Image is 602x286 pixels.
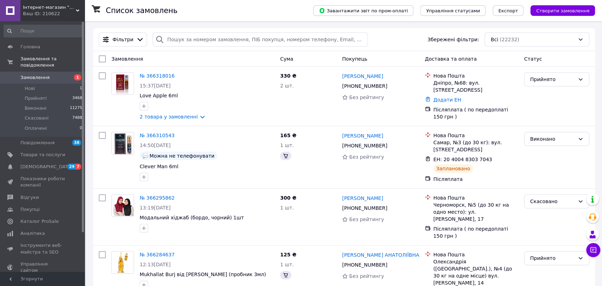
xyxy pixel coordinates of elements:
span: 13:19[DATE] [140,205,171,211]
a: [PERSON_NAME] АНАТОЛІЇВНА [342,251,419,258]
a: Mukhallat Burj від [PERSON_NAME] (пробник 3мл) [140,272,266,277]
span: (22232) [500,37,519,42]
a: [PERSON_NAME] [342,73,383,80]
button: Чат з покупцем [586,243,600,257]
span: Експорт [498,8,518,13]
div: Виконано [530,135,575,143]
a: Створити замовлення [523,7,595,13]
div: Нова Пошта [433,251,518,258]
div: Післяплата ( по передоплаті 150 грн ) [433,106,518,120]
span: Статус [524,56,542,62]
div: Післяплата ( по передоплаті 150 грн ) [433,225,518,239]
span: 1 шт. [280,205,294,211]
div: Нова Пошта [433,194,518,201]
div: [PHONE_NUMBER] [341,203,389,213]
span: Прийняті [25,95,47,102]
div: Скасовано [530,197,575,205]
span: Cума [280,56,293,62]
img: Фото товару [112,195,134,216]
span: Скасовані [25,115,49,121]
span: 12:13[DATE] [140,262,171,267]
a: Модальний хіджаб (бордо, чорний) 1шт [140,215,244,220]
span: Без рейтингу [349,273,384,279]
div: Післяплата [433,176,518,183]
span: [DEMOGRAPHIC_DATA] [20,164,73,170]
a: Фото товару [111,251,134,274]
span: Головна [20,44,40,50]
span: Можна не телефонувати [150,153,214,159]
span: Доставка та оплата [425,56,477,62]
div: Ваш ID: 210622 [23,11,85,17]
span: 300 ₴ [280,195,296,201]
span: Оплачені [25,125,47,132]
a: № 366295862 [140,195,175,201]
span: Інструменти веб-майстра та SEO [20,242,65,255]
span: Нові [25,85,35,92]
span: 1 шт. [280,142,294,148]
a: Love Apple 6ml [140,93,178,98]
span: 1 [74,74,81,80]
a: Clever Man 6ml [140,164,178,169]
span: Створити замовлення [536,8,589,13]
div: [PHONE_NUMBER] [341,141,389,151]
img: Фото товару [112,73,134,95]
span: Без рейтингу [349,154,384,160]
span: 7488 [72,115,82,121]
h1: Список замовлень [106,6,177,15]
a: [PERSON_NAME] [342,195,383,202]
span: 38 [72,140,81,146]
span: Покупець [342,56,367,62]
button: Створити замовлення [530,5,595,16]
span: Замовлення [111,56,143,62]
span: Завантажити звіт по пром-оплаті [319,7,408,14]
span: 165 ₴ [280,133,296,138]
div: Самар, №3 (до 30 кг): вул. [STREET_ADDRESS] [433,139,518,153]
a: Фото товару [111,72,134,95]
span: 1 шт. [280,262,294,267]
span: Інтернет-магазин "Arabian parfum" [23,4,76,11]
span: 29 [67,164,75,170]
span: Каталог ProSale [20,218,59,225]
span: 14:50[DATE] [140,142,171,148]
span: 11275 [70,105,82,111]
div: [PHONE_NUMBER] [341,81,389,91]
span: Повідомлення [20,140,55,146]
span: Аналітика [20,230,45,237]
input: Пошук [4,25,83,37]
span: ЕН: 20 4004 8303 7043 [433,157,492,162]
button: Управління статусами [420,5,486,16]
img: :speech_balloon: [142,153,148,159]
div: Нова Пошта [433,132,518,139]
a: Фото товару [111,194,134,217]
a: 2 товара у замовленні [140,114,198,120]
span: Покупці [20,206,39,213]
span: 2 шт. [280,83,294,89]
img: Фото товару [115,251,130,273]
span: Товари та послуги [20,152,65,158]
span: Відгуки [20,194,39,201]
span: 3468 [72,95,82,102]
img: Фото товару [113,132,133,154]
input: Пошук за номером замовлення, ПІБ покупця, номером телефону, Email, номером накладної [153,32,367,47]
span: Збережені фільтри: [427,36,479,43]
span: 0 [80,125,82,132]
span: 125 ₴ [280,252,296,257]
span: Фільтри [113,36,133,43]
span: Показники роботи компанії [20,176,65,188]
button: Експорт [493,5,524,16]
span: Без рейтингу [349,217,384,222]
div: [PHONE_NUMBER] [341,260,389,270]
a: № 366318016 [140,73,175,79]
a: Фото товару [111,132,134,154]
div: Прийнято [530,75,575,83]
span: Замовлення та повідомлення [20,56,85,68]
div: Черноморск, №5 (до 30 кг на одно место): ул. [PERSON_NAME], 17 [433,201,518,223]
a: № 366310543 [140,133,175,138]
span: Управління сайтом [20,261,65,274]
div: Заплановано [433,164,473,173]
div: Прийнято [530,254,575,262]
button: Завантажити звіт по пром-оплаті [313,5,413,16]
div: Нова Пошта [433,72,518,79]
